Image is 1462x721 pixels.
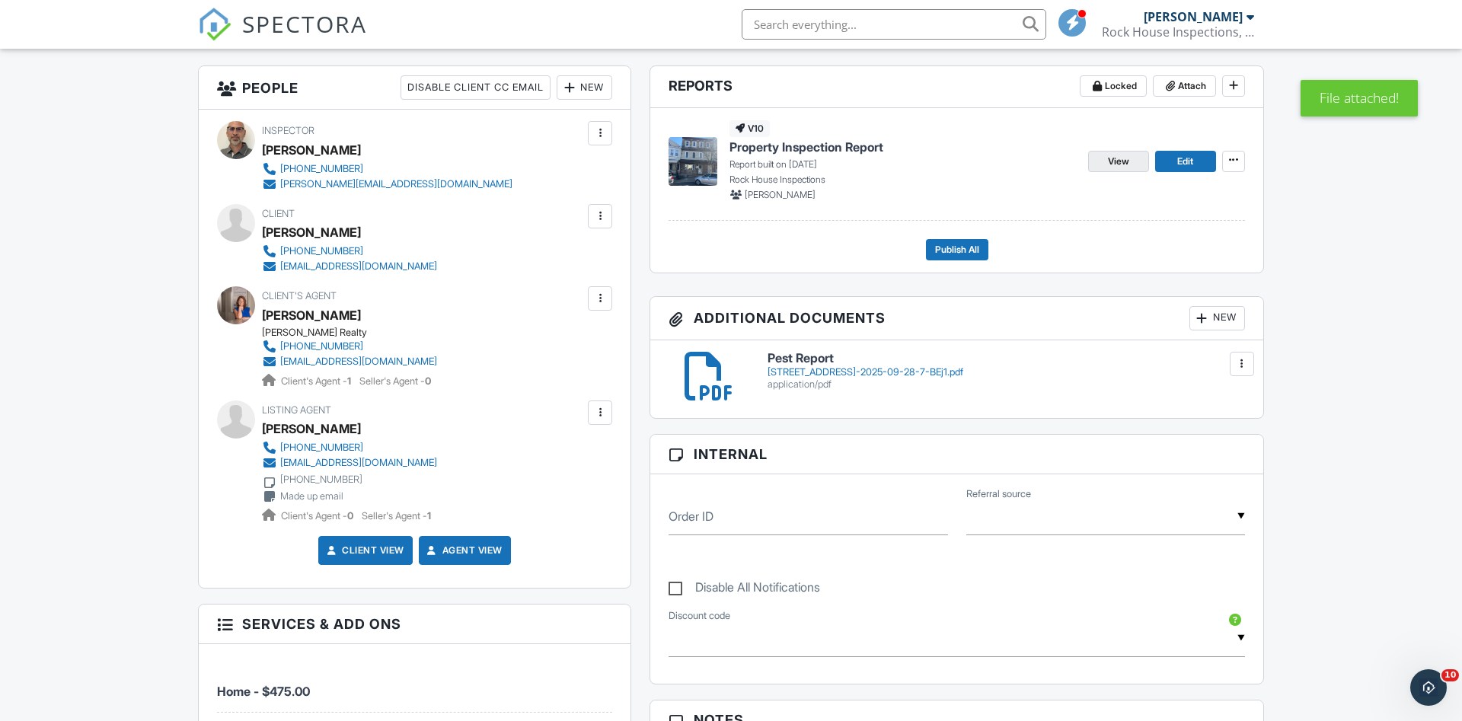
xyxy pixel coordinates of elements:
[281,375,353,387] span: Client's Agent -
[262,327,449,339] div: [PERSON_NAME] Realty
[324,543,404,558] a: Client View
[280,457,437,469] div: [EMAIL_ADDRESS][DOMAIN_NAME]
[262,290,337,301] span: Client's Agent
[280,474,362,486] div: [PHONE_NUMBER]
[262,404,331,416] span: Listing Agent
[262,208,295,219] span: Client
[262,455,437,471] a: [EMAIL_ADDRESS][DOMAIN_NAME]
[217,656,612,713] li: Service: Home
[281,510,356,522] span: Client's Agent -
[280,442,363,454] div: [PHONE_NUMBER]
[1410,669,1447,706] iframe: Intercom live chat
[262,244,437,259] a: [PHONE_NUMBER]
[401,75,551,100] div: Disable Client CC Email
[262,417,361,440] a: [PERSON_NAME]
[262,339,437,354] a: [PHONE_NUMBER]
[280,340,363,353] div: [PHONE_NUMBER]
[280,260,437,273] div: [EMAIL_ADDRESS][DOMAIN_NAME]
[262,221,361,244] div: [PERSON_NAME]
[262,354,437,369] a: [EMAIL_ADDRESS][DOMAIN_NAME]
[262,259,437,274] a: [EMAIL_ADDRESS][DOMAIN_NAME]
[347,510,353,522] strong: 0
[359,375,431,387] span: Seller's Agent -
[768,366,1245,378] div: [STREET_ADDRESS]-2025-09-28-7-BEj1.pdf
[262,440,437,455] a: [PHONE_NUMBER]
[280,245,363,257] div: [PHONE_NUMBER]
[425,375,431,387] strong: 0
[669,508,713,525] label: Order ID
[262,304,361,327] a: [PERSON_NAME]
[242,8,367,40] span: SPECTORA
[768,352,1245,365] h6: Pest Report
[427,510,431,522] strong: 1
[280,178,512,190] div: [PERSON_NAME][EMAIL_ADDRESS][DOMAIN_NAME]
[1301,80,1418,116] div: File attached!
[280,356,437,368] div: [EMAIL_ADDRESS][DOMAIN_NAME]
[742,9,1046,40] input: Search everything...
[1102,24,1254,40] div: Rock House Inspections, LLC.
[768,352,1245,391] a: Pest Report [STREET_ADDRESS]-2025-09-28-7-BEj1.pdf application/pdf
[198,21,367,53] a: SPECTORA
[199,605,630,644] h3: Services & Add ons
[262,125,314,136] span: Inspector
[280,490,343,502] div: Made up email
[966,487,1031,501] label: Referral source
[1189,306,1245,330] div: New
[347,375,351,387] strong: 1
[199,66,630,110] h3: People
[1441,669,1459,681] span: 10
[650,297,1263,340] h3: Additional Documents
[424,543,503,558] a: Agent View
[262,139,361,161] div: [PERSON_NAME]
[198,8,231,41] img: The Best Home Inspection Software - Spectora
[262,177,512,192] a: [PERSON_NAME][EMAIL_ADDRESS][DOMAIN_NAME]
[768,378,1245,391] div: application/pdf
[650,435,1263,474] h3: Internal
[669,609,730,623] label: Discount code
[280,163,363,175] div: [PHONE_NUMBER]
[362,510,431,522] span: Seller's Agent -
[262,161,512,177] a: [PHONE_NUMBER]
[557,75,612,100] div: New
[1144,9,1243,24] div: [PERSON_NAME]
[217,684,310,699] span: Home - $475.00
[669,580,820,599] label: Disable All Notifications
